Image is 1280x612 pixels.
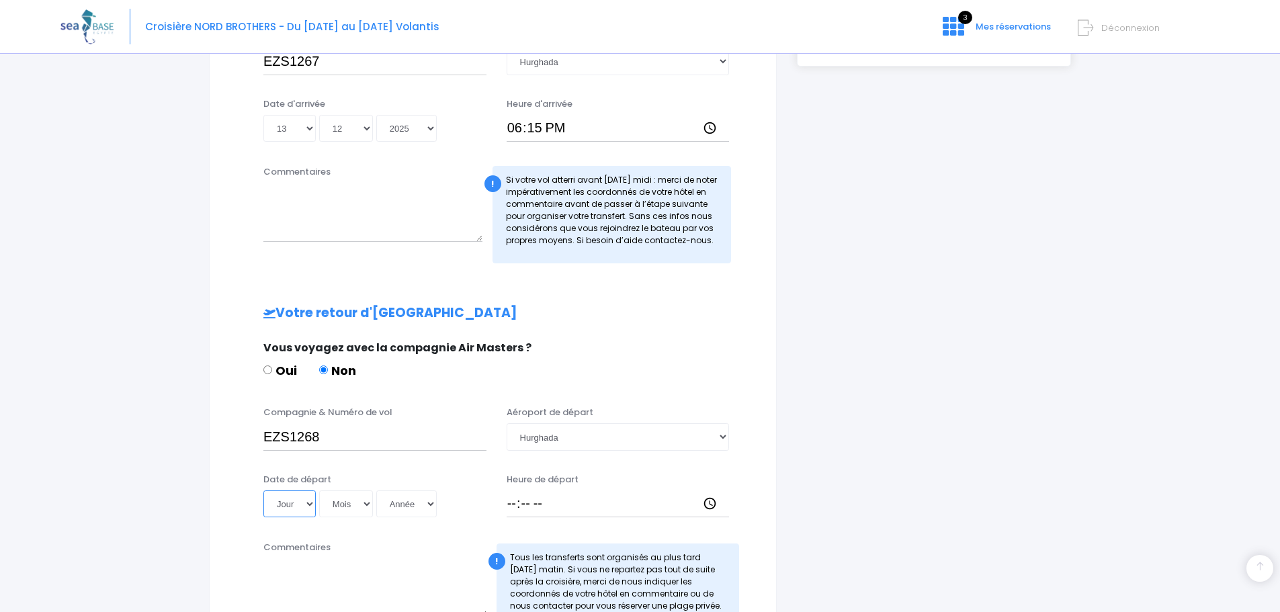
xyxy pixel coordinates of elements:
div: ! [488,553,505,570]
span: Mes réservations [976,20,1051,33]
label: Aéroport de départ [507,406,593,419]
div: Si votre vol atterri avant [DATE] midi : merci de noter impérativement les coordonnés de votre hô... [493,166,732,263]
label: Non [319,361,356,380]
span: 3 [958,11,972,24]
label: Date d'arrivée [263,97,325,111]
label: Commentaires [263,165,331,179]
span: Croisière NORD BROTHERS - Du [DATE] au [DATE] Volantis [145,19,439,34]
label: Heure de départ [507,473,579,486]
input: Non [319,365,328,374]
span: Vous voyagez avec la compagnie Air Masters ? [263,340,531,355]
h2: Votre retour d'[GEOGRAPHIC_DATA] [237,306,749,321]
label: Heure d'arrivée [507,97,572,111]
label: Commentaires [263,541,331,554]
a: 3 Mes réservations [932,25,1059,38]
label: Date de départ [263,473,331,486]
label: Compagnie & Numéro de vol [263,406,392,419]
label: Oui [263,361,297,380]
div: ! [484,175,501,192]
input: Oui [263,365,272,374]
span: Déconnexion [1101,21,1160,34]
